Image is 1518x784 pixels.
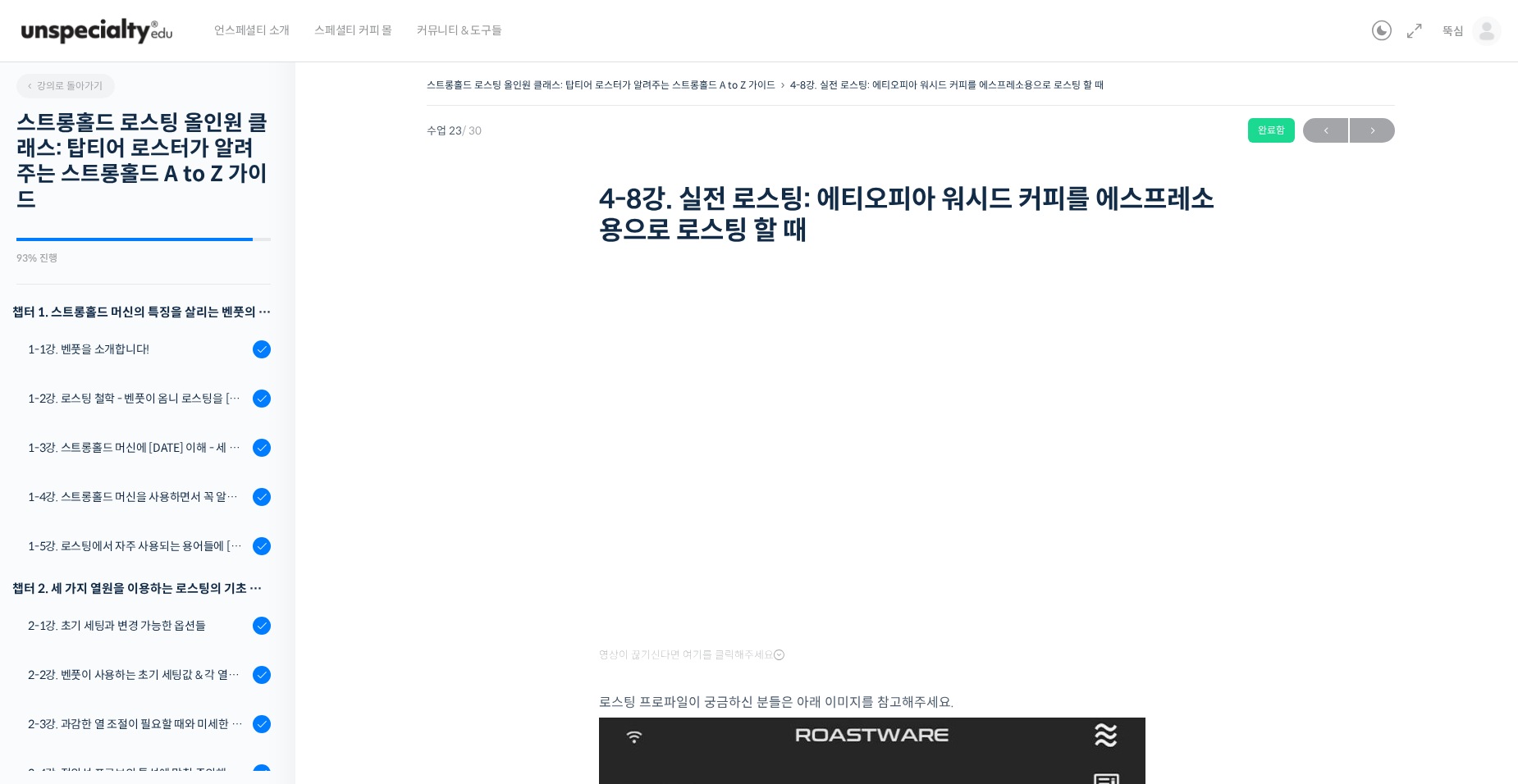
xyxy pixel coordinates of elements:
div: 2-4강. 적외선 프로브의 특성에 맞춰 주의해야 할 점들 [28,764,248,782]
div: 1-1강. 벤풋을 소개합니다! [28,340,248,358]
div: 1-2강. 로스팅 철학 - 벤풋이 옴니 로스팅을 [DATE] 않는 이유 [28,390,248,408]
a: ←이전 [1303,118,1348,143]
a: 다음→ [1350,118,1395,143]
span: ← [1303,120,1348,142]
span: → [1350,120,1395,142]
div: 2-3강. 과감한 열 조절이 필요할 때와 미세한 열 조절이 필요할 때 [28,715,248,733]
div: 2-2강. 벤풋이 사용하는 초기 세팅값 & 각 열원이 하는 역할 [28,666,248,684]
div: 93% 진행 [16,253,271,263]
span: / 30 [462,124,482,138]
div: 완료함 [1248,118,1295,143]
span: 강의로 돌아가기 [25,80,103,92]
div: 2-1강. 초기 세팅과 변경 가능한 옵션들 [28,617,248,635]
div: 1-3강. 스트롱홀드 머신에 [DATE] 이해 - 세 가지 열원이 만들어내는 변화 [28,439,248,457]
a: 스트롱홀드 로스팅 올인원 클래스: 탑티어 로스터가 알려주는 스트롱홀드 A to Z 가이드 [427,79,775,91]
span: 뚝심 [1443,24,1464,39]
h1: 4-8강. 실전 로스팅: 에티오피아 워시드 커피를 에스프레소용으로 로스팅 할 때 [599,184,1223,247]
div: 챕터 2. 세 가지 열원을 이용하는 로스팅의 기초 설계 [12,577,271,599]
span: 수업 23 [427,125,482,136]
div: 1-4강. 스트롱홀드 머신을 사용하면서 꼭 알고 있어야 할 유의사항 [28,488,248,506]
span: 영상이 끊기신다면 여기를 클릭해주세요 [599,649,784,662]
p: 로스팅 프로파일이 궁금하신 분들은 아래 이미지를 참고해주세요. [599,691,1223,713]
h3: 챕터 1. 스트롱홀드 머신의 특징을 살리는 벤풋의 로스팅 방식 [12,301,271,323]
a: 강의로 돌아가기 [16,74,115,98]
div: 1-5강. 로스팅에서 자주 사용되는 용어들에 [DATE] 이해 [28,537,248,555]
a: 4-8강. 실전 로스팅: 에티오피아 워시드 커피를 에스프레소용으로 로스팅 할 때 [790,79,1104,91]
h2: 스트롱홀드 로스팅 올인원 클래스: 탑티어 로스터가 알려주는 스트롱홀드 A to Z 가이드 [16,111,271,213]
